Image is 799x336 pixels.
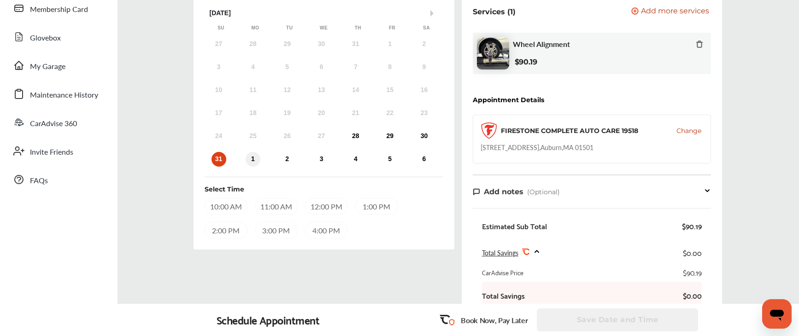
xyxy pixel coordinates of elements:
[246,37,260,52] div: Not available Monday, July 28th, 2025
[382,60,397,75] div: Not available Friday, August 8th, 2025
[382,106,397,121] div: Not available Friday, August 22nd, 2025
[348,83,363,98] div: Not available Thursday, August 14th, 2025
[473,7,516,16] p: Services (1)
[285,25,294,31] div: Tu
[251,25,260,31] div: Mo
[205,185,244,194] div: Select Time
[205,198,247,214] div: 10:00 AM
[8,168,108,191] a: FAQs
[319,25,329,31] div: We
[348,37,363,52] div: Not available Thursday, July 31st, 2025
[527,188,560,196] span: (Optional)
[348,106,363,121] div: Not available Thursday, August 21st, 2025
[280,106,294,121] div: Not available Tuesday, August 19th, 2025
[30,32,61,44] span: Glovebox
[314,37,329,52] div: Not available Wednesday, July 30th, 2025
[314,129,329,144] div: Not available Wednesday, August 27th, 2025
[205,222,247,238] div: 2:00 PM
[382,129,397,144] div: Choose Friday, August 29th, 2025
[204,9,443,17] div: [DATE]
[353,25,363,31] div: Th
[481,122,497,139] img: logo-firestone.png
[280,129,294,144] div: Not available Tuesday, August 26th, 2025
[417,152,432,167] div: Choose Saturday, September 6th, 2025
[501,126,638,135] div: FIRESTONE COMPLETE AUTO CARE 19518
[382,37,397,52] div: Not available Friday, August 1st, 2025
[676,126,701,135] button: Change
[280,37,294,52] div: Not available Tuesday, July 29th, 2025
[641,7,709,16] span: Add more services
[201,35,441,168] div: month 2025-08
[8,82,108,106] a: Maintenance History
[348,129,363,144] div: Choose Thursday, August 28th, 2025
[8,110,108,134] a: CarAdvise 360
[30,4,88,16] span: Membership Card
[348,60,363,75] div: Not available Thursday, August 7th, 2025
[417,129,432,144] div: Choose Saturday, August 30th, 2025
[211,37,226,52] div: Not available Sunday, July 27th, 2025
[348,152,363,167] div: Choose Thursday, September 4th, 2025
[631,7,711,16] a: Add more services
[430,10,437,17] button: Next Month
[30,175,48,187] span: FAQs
[246,152,260,167] div: Choose Monday, September 1st, 2025
[211,60,226,75] div: Not available Sunday, August 3rd, 2025
[382,152,397,167] div: Choose Friday, September 5th, 2025
[461,315,528,325] p: Book Now, Pay Later
[280,60,294,75] div: Not available Tuesday, August 5th, 2025
[211,83,226,98] div: Not available Sunday, August 10th, 2025
[631,7,709,16] button: Add more services
[515,58,537,66] b: $90.19
[211,106,226,121] div: Not available Sunday, August 17th, 2025
[30,61,65,73] span: My Garage
[30,89,98,101] span: Maintenance History
[246,83,260,98] div: Not available Monday, August 11th, 2025
[280,83,294,98] div: Not available Tuesday, August 12th, 2025
[417,106,432,121] div: Not available Saturday, August 23rd, 2025
[473,188,480,196] img: note-icon.db9493fa.svg
[8,53,108,77] a: My Garage
[246,129,260,144] div: Not available Monday, August 25th, 2025
[481,143,593,152] div: [STREET_ADDRESS] , Auburn , MA 01501
[513,40,570,48] span: Wheel Alignment
[674,291,702,300] b: $0.00
[8,139,108,163] a: Invite Friends
[217,25,226,31] div: Su
[482,221,547,231] div: Estimated Sub Total
[473,96,544,104] div: Appointment Details
[314,106,329,121] div: Not available Wednesday, August 20th, 2025
[8,25,108,49] a: Glovebox
[482,248,518,257] span: Total Savings
[211,152,226,167] div: Choose Sunday, August 31st, 2025
[382,83,397,98] div: Not available Friday, August 15th, 2025
[484,187,523,196] span: Add notes
[30,118,77,130] span: CarAdvise 360
[255,198,298,214] div: 11:00 AM
[217,313,320,326] div: Schedule Appointment
[314,152,329,167] div: Choose Wednesday, September 3rd, 2025
[683,268,702,277] div: $90.19
[314,83,329,98] div: Not available Wednesday, August 13th, 2025
[30,146,73,158] span: Invite Friends
[255,222,298,238] div: 3:00 PM
[762,299,792,329] iframe: Button to launch messaging window
[683,246,702,259] div: $0.00
[355,198,398,214] div: 1:00 PM
[682,221,702,231] div: $90.19
[417,83,432,98] div: Not available Saturday, August 16th, 2025
[305,198,348,214] div: 12:00 PM
[482,268,523,277] div: CarAdvise Price
[477,37,509,70] img: wheel-alignment-thumb.jpg
[246,106,260,121] div: Not available Monday, August 18th, 2025
[280,152,294,167] div: Choose Tuesday, September 2nd, 2025
[422,25,431,31] div: Sa
[482,291,525,300] b: Total Savings
[314,60,329,75] div: Not available Wednesday, August 6th, 2025
[211,129,226,144] div: Not available Sunday, August 24th, 2025
[388,25,397,31] div: Fr
[417,37,432,52] div: Not available Saturday, August 2nd, 2025
[417,60,432,75] div: Not available Saturday, August 9th, 2025
[246,60,260,75] div: Not available Monday, August 4th, 2025
[305,222,348,238] div: 4:00 PM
